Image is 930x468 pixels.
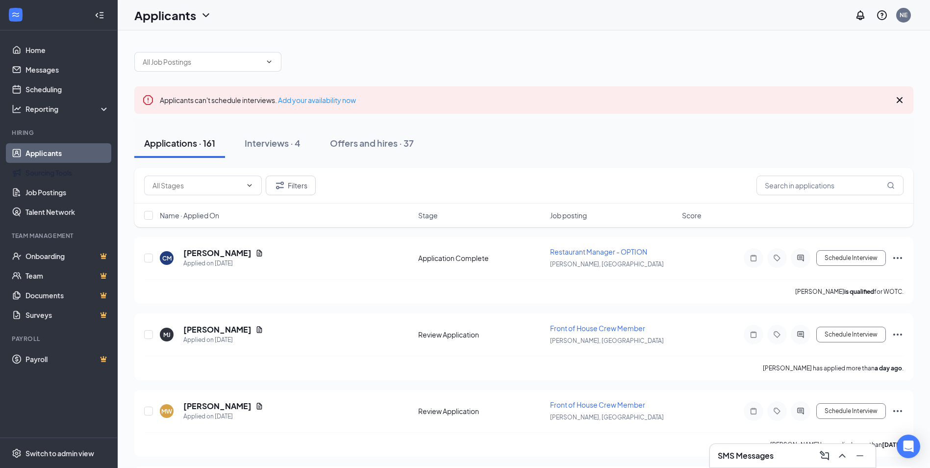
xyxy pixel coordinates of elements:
[25,305,109,325] a: SurveysCrown
[142,94,154,106] svg: Error
[25,246,109,266] a: OnboardingCrown
[255,326,263,334] svg: Document
[894,94,905,106] svg: Cross
[25,79,109,99] a: Scheduling
[161,407,172,416] div: MW
[771,407,783,415] svg: Tag
[795,331,806,338] svg: ActiveChat
[855,9,866,21] svg: Notifications
[795,407,806,415] svg: ActiveChat
[748,331,759,338] svg: Note
[25,104,110,114] div: Reporting
[12,129,107,137] div: Hiring
[844,288,874,295] b: is qualified
[875,364,902,372] b: a day ago
[134,7,196,24] h1: Applicants
[162,254,172,262] div: CM
[550,337,664,344] span: [PERSON_NAME], [GEOGRAPHIC_DATA]
[882,441,902,448] b: [DATE]
[25,182,109,202] a: Job Postings
[12,104,22,114] svg: Analysis
[25,448,94,458] div: Switch to admin view
[160,96,356,104] span: Applicants can't schedule interviews.
[11,10,21,20] svg: WorkstreamLogo
[819,450,830,462] svg: ComposeMessage
[144,137,215,149] div: Applications · 161
[330,137,414,149] div: Offers and hires · 37
[418,210,438,220] span: Stage
[748,254,759,262] svg: Note
[418,253,544,263] div: Application Complete
[163,331,171,339] div: MJ
[274,180,286,191] svg: Filter
[160,210,219,220] span: Name · Applied On
[763,364,904,372] p: [PERSON_NAME] has applied more than .
[278,96,356,104] a: Add your availability now
[152,180,242,191] input: All Stages
[550,260,664,268] span: [PERSON_NAME], [GEOGRAPHIC_DATA]
[25,202,109,222] a: Talent Network
[771,254,783,262] svg: Tag
[550,414,664,421] span: [PERSON_NAME], [GEOGRAPHIC_DATA]
[816,403,886,419] button: Schedule Interview
[817,448,832,464] button: ComposeMessage
[682,210,702,220] span: Score
[900,11,907,19] div: NE
[854,450,866,462] svg: Minimize
[25,143,109,163] a: Applicants
[795,287,904,296] p: [PERSON_NAME] for WOTC.
[852,448,868,464] button: Minimize
[892,252,904,264] svg: Ellipses
[836,450,848,462] svg: ChevronUp
[887,182,895,189] svg: MagnifyingGlass
[876,9,888,21] svg: QuestionInfo
[143,56,261,67] input: All Job Postings
[795,254,806,262] svg: ActiveChat
[266,176,316,195] button: Filter Filters
[255,402,263,410] svg: Document
[550,247,647,256] span: Restaurant Manager - OPTION
[718,450,774,461] h3: SMS Messages
[183,259,263,268] div: Applied on [DATE]
[770,441,904,449] p: [PERSON_NAME] has applied more than .
[25,349,109,369] a: PayrollCrown
[246,182,253,189] svg: ChevronDown
[95,10,104,20] svg: Collapse
[25,60,109,79] a: Messages
[418,406,544,416] div: Review Application
[25,286,109,305] a: DocumentsCrown
[550,400,645,409] span: Front of House Crew Member
[12,335,107,343] div: Payroll
[12,232,107,240] div: Team Management
[245,137,301,149] div: Interviews · 4
[756,176,904,195] input: Search in applications
[255,249,263,257] svg: Document
[183,324,251,335] h5: [PERSON_NAME]
[892,405,904,417] svg: Ellipses
[418,330,544,339] div: Review Application
[816,327,886,342] button: Schedule Interview
[183,335,263,345] div: Applied on [DATE]
[25,266,109,286] a: TeamCrown
[183,248,251,259] h5: [PERSON_NAME]
[12,448,22,458] svg: Settings
[897,435,920,458] div: Open Intercom Messenger
[816,250,886,266] button: Schedule Interview
[25,40,109,60] a: Home
[25,163,109,182] a: Sourcing Tools
[550,324,645,333] span: Front of House Crew Member
[265,58,273,66] svg: ChevronDown
[200,9,212,21] svg: ChevronDown
[771,331,783,338] svg: Tag
[892,329,904,340] svg: Ellipses
[550,210,587,220] span: Job posting
[748,407,759,415] svg: Note
[183,412,263,421] div: Applied on [DATE]
[183,401,251,412] h5: [PERSON_NAME]
[834,448,850,464] button: ChevronUp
